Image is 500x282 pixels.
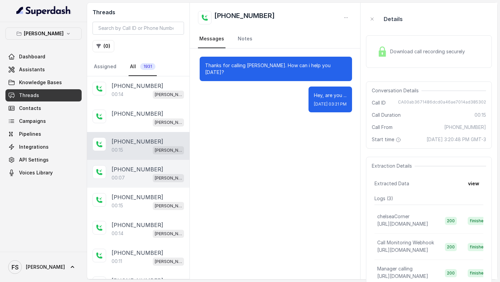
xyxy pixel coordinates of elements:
p: 00:07 [112,174,125,181]
p: [PHONE_NUMBER] [112,193,163,201]
p: 00:14 [112,230,123,237]
a: Contacts [5,102,82,114]
a: Pipelines [5,128,82,140]
a: Assigned [93,58,118,76]
p: Details [384,15,403,23]
span: Contacts [19,105,41,112]
span: 00:15 [474,112,486,118]
span: 1931 [140,63,155,70]
a: Notes [236,30,254,48]
p: [PHONE_NUMBER] [112,110,163,118]
span: [PERSON_NAME] [26,264,65,270]
p: Logs ( 3 ) [374,195,483,202]
button: view [464,177,483,190]
span: Call From [372,124,393,131]
span: Knowledge Bases [19,79,62,86]
p: [PHONE_NUMBER] [112,221,163,229]
p: [PERSON_NAME] [155,230,182,237]
p: [PERSON_NAME] [155,147,182,154]
span: Extraction Details [372,163,415,169]
span: Start time [372,136,402,143]
text: FS [12,264,19,271]
h2: [PHONE_NUMBER] [214,11,275,24]
span: Integrations [19,144,49,150]
span: Call ID [372,99,386,106]
span: Pipelines [19,131,41,137]
p: Thanks for calling [PERSON_NAME]. How can i help you [DATE]? [205,62,347,76]
a: Integrations [5,141,82,153]
span: Threads [19,92,39,99]
span: [URL][DOMAIN_NAME] [377,247,428,253]
span: [URL][DOMAIN_NAME] [377,273,428,279]
nav: Tabs [198,30,352,48]
span: [DATE] 3:20:48 PM GMT-3 [427,136,486,143]
span: finished [468,269,488,277]
button: [PERSON_NAME] [5,27,82,40]
a: [PERSON_NAME] [5,258,82,277]
p: [PERSON_NAME] [155,119,182,126]
p: [PERSON_NAME] [155,258,182,265]
p: 00:14 [112,91,123,98]
p: Hey, are you ... [314,92,347,99]
span: finished [468,217,488,225]
span: CA00ab3671486dcd0a46ae7014ad385302 [398,99,486,106]
span: Call Duration [372,112,401,118]
a: Dashboard [5,51,82,63]
a: Messages [198,30,226,48]
a: API Settings [5,154,82,166]
span: API Settings [19,156,49,163]
nav: Tabs [93,58,184,76]
p: 00:11 [112,258,122,265]
span: 200 [445,243,457,251]
a: Knowledge Bases [5,76,82,89]
p: chelseaCorner [377,213,410,220]
p: 00:15 [112,202,123,209]
span: Assistants [19,66,45,73]
span: [PHONE_NUMBER] [444,124,486,131]
input: Search by Call ID or Phone Number [93,22,184,35]
span: Download call recording securely [390,48,468,55]
a: Threads [5,89,82,101]
a: All1931 [129,58,157,76]
p: Manager calling [377,265,413,272]
span: Extracted Data [374,180,409,187]
button: (0) [93,40,114,52]
img: light.svg [16,5,71,16]
p: [PERSON_NAME] [24,30,64,38]
span: Campaigns [19,118,46,125]
span: finished [468,243,488,251]
span: Conversation Details [372,87,421,94]
p: [PERSON_NAME] [155,175,182,182]
span: [URL][DOMAIN_NAME] [377,221,428,227]
p: [PHONE_NUMBER] [112,137,163,146]
span: 200 [445,269,457,277]
span: [DATE] 03:21 PM [314,101,347,107]
p: [PHONE_NUMBER] [112,82,163,90]
a: Voices Library [5,167,82,179]
p: [PHONE_NUMBER] [112,165,163,173]
a: Campaigns [5,115,82,127]
a: Assistants [5,63,82,76]
span: Dashboard [19,53,45,60]
p: Call Monitoring Webhook [377,239,434,246]
p: [PERSON_NAME] [155,203,182,209]
span: Voices Library [19,169,53,176]
p: [PERSON_NAME] [155,91,182,98]
h2: Threads [93,8,184,16]
span: 200 [445,217,457,225]
img: Lock Icon [377,46,387,57]
p: [PHONE_NUMBER] [112,249,163,257]
p: 00:15 [112,147,123,153]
